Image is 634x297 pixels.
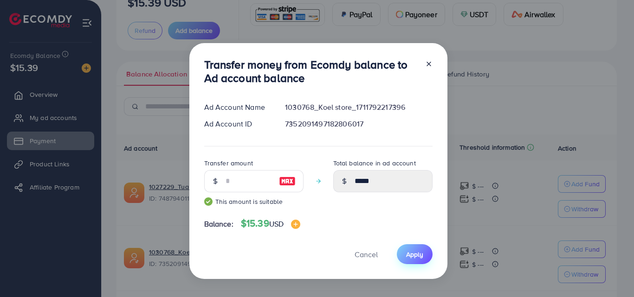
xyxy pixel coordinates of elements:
[204,158,253,168] label: Transfer amount
[204,219,233,229] span: Balance:
[397,244,433,264] button: Apply
[197,102,278,113] div: Ad Account Name
[204,197,304,206] small: This amount is suitable
[291,220,300,229] img: image
[278,119,440,129] div: 7352091497182806017
[278,102,440,113] div: 1030768_Koel store_1711792217396
[204,58,418,85] h3: Transfer money from Ecomdy balance to Ad account balance
[333,158,416,168] label: Total balance in ad account
[204,197,213,206] img: guide
[269,219,284,229] span: USD
[406,250,423,259] span: Apply
[197,119,278,129] div: Ad Account ID
[343,244,389,264] button: Cancel
[595,255,627,290] iframe: Chat
[355,249,378,259] span: Cancel
[241,218,300,229] h4: $15.39
[279,176,296,187] img: image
